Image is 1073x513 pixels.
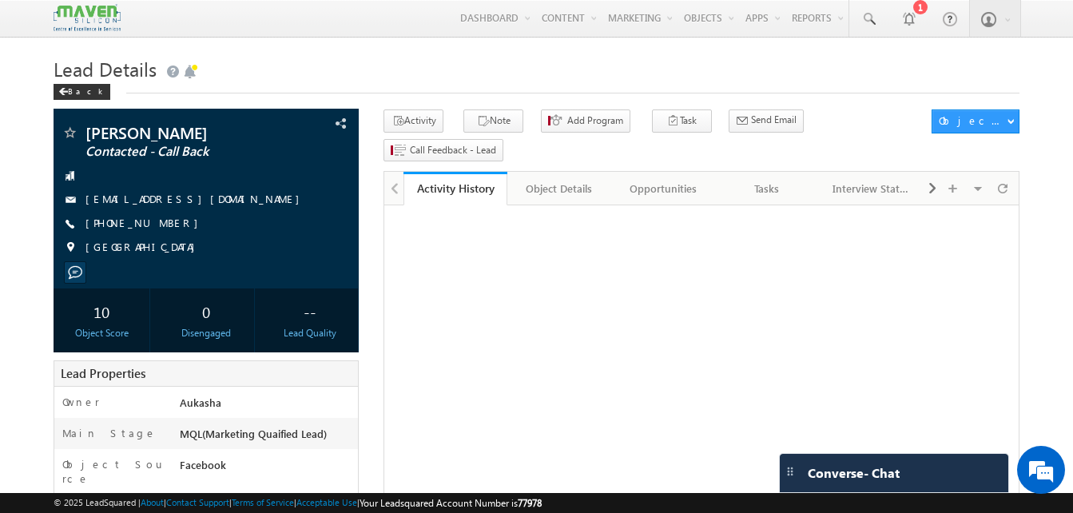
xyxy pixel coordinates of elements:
button: Task [652,109,712,133]
span: Converse - Chat [808,466,900,480]
label: Main Stage [62,426,157,440]
label: Owner [62,395,100,409]
button: Object Actions [932,109,1019,133]
span: [GEOGRAPHIC_DATA] [85,240,203,256]
div: Facebook [176,457,358,479]
div: Interview Status [833,179,909,198]
div: Lead Quality [266,326,354,340]
a: Activity History [403,172,507,205]
span: [PHONE_NUMBER] [85,216,206,232]
a: Back [54,83,118,97]
img: carter-drag [784,465,797,478]
div: MQL(Marketing Quaified Lead) [176,426,358,448]
span: © 2025 LeadSquared | | | | | [54,495,542,511]
span: Lead Properties [61,365,145,381]
span: [PERSON_NAME] [85,125,273,141]
span: Aukasha [180,396,221,409]
a: Tasks [716,172,820,205]
div: 10 [58,296,145,326]
div: Object Actions [939,113,1007,128]
div: Tasks [729,179,805,198]
button: Note [463,109,523,133]
span: 77978 [518,497,542,509]
div: Disengaged [162,326,250,340]
img: Custom Logo [54,4,121,32]
span: Lead Details [54,56,157,82]
a: Opportunities [612,172,716,205]
div: 0 [162,296,250,326]
a: Terms of Service [232,497,294,507]
a: Contact Support [166,497,229,507]
a: Interview Status [820,172,924,205]
label: Object Source [62,457,165,486]
a: Object Details [507,172,611,205]
div: Opportunities [625,179,701,198]
button: Add Program [541,109,630,133]
button: Send Email [729,109,804,133]
span: Call Feedback - Lead [410,143,496,157]
button: Activity [383,109,443,133]
button: Call Feedback - Lead [383,139,503,162]
a: About [141,497,164,507]
div: Object Score [58,326,145,340]
a: Acceptable Use [296,497,357,507]
div: Back [54,84,110,100]
span: Contacted - Call Back [85,144,273,160]
div: Object Details [520,179,597,198]
div: Activity History [415,181,495,196]
div: -- [266,296,354,326]
span: Your Leadsquared Account Number is [360,497,542,509]
span: Send Email [751,113,797,127]
a: [EMAIL_ADDRESS][DOMAIN_NAME] [85,192,308,205]
span: Add Program [567,113,623,128]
